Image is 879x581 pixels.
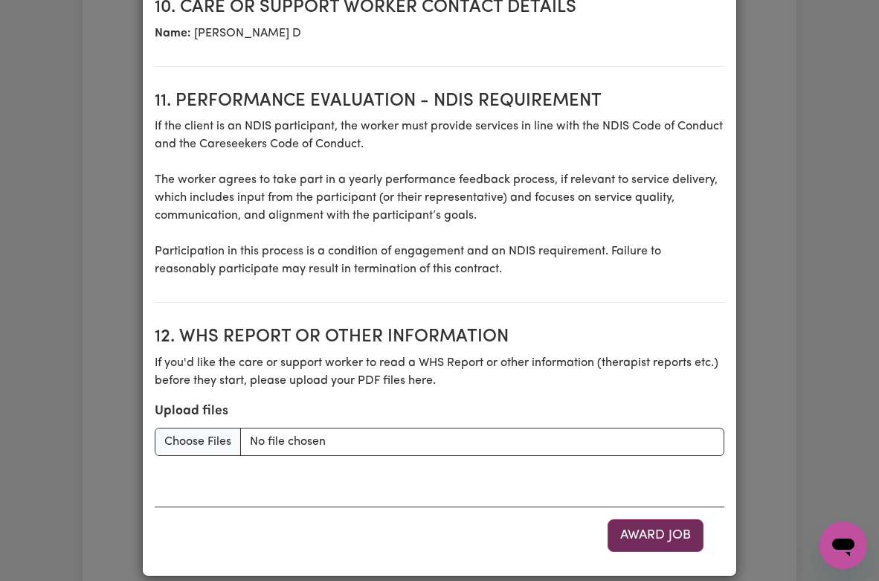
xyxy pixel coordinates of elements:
[155,25,724,42] p: [PERSON_NAME] D
[155,327,724,348] h2: 12. WHS Report or Other Information
[155,118,724,278] p: If the client is an NDIS participant, the worker must provide services in line with the NDIS Code...
[155,354,724,390] p: If you'd like the care or support worker to read a WHS Report or other information (therapist rep...
[155,91,724,112] h2: 11. Performance evaluation - NDIS requirement
[155,28,191,39] b: Name:
[820,521,867,569] iframe: Button to launch messaging window
[155,402,228,421] label: Upload files
[608,519,703,552] button: Award Job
